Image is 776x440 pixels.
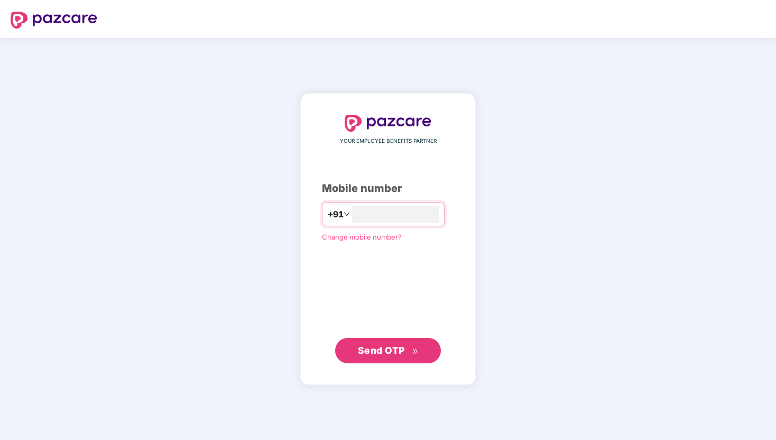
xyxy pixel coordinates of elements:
[344,211,350,217] span: down
[322,180,454,197] div: Mobile number
[328,208,344,221] span: +91
[412,348,419,355] span: double-right
[11,12,97,29] img: logo
[345,115,431,132] img: logo
[358,345,405,356] span: Send OTP
[322,233,402,241] a: Change mobile number?
[340,137,437,145] span: YOUR EMPLOYEE BENEFITS PARTNER
[335,338,441,363] button: Send OTPdouble-right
